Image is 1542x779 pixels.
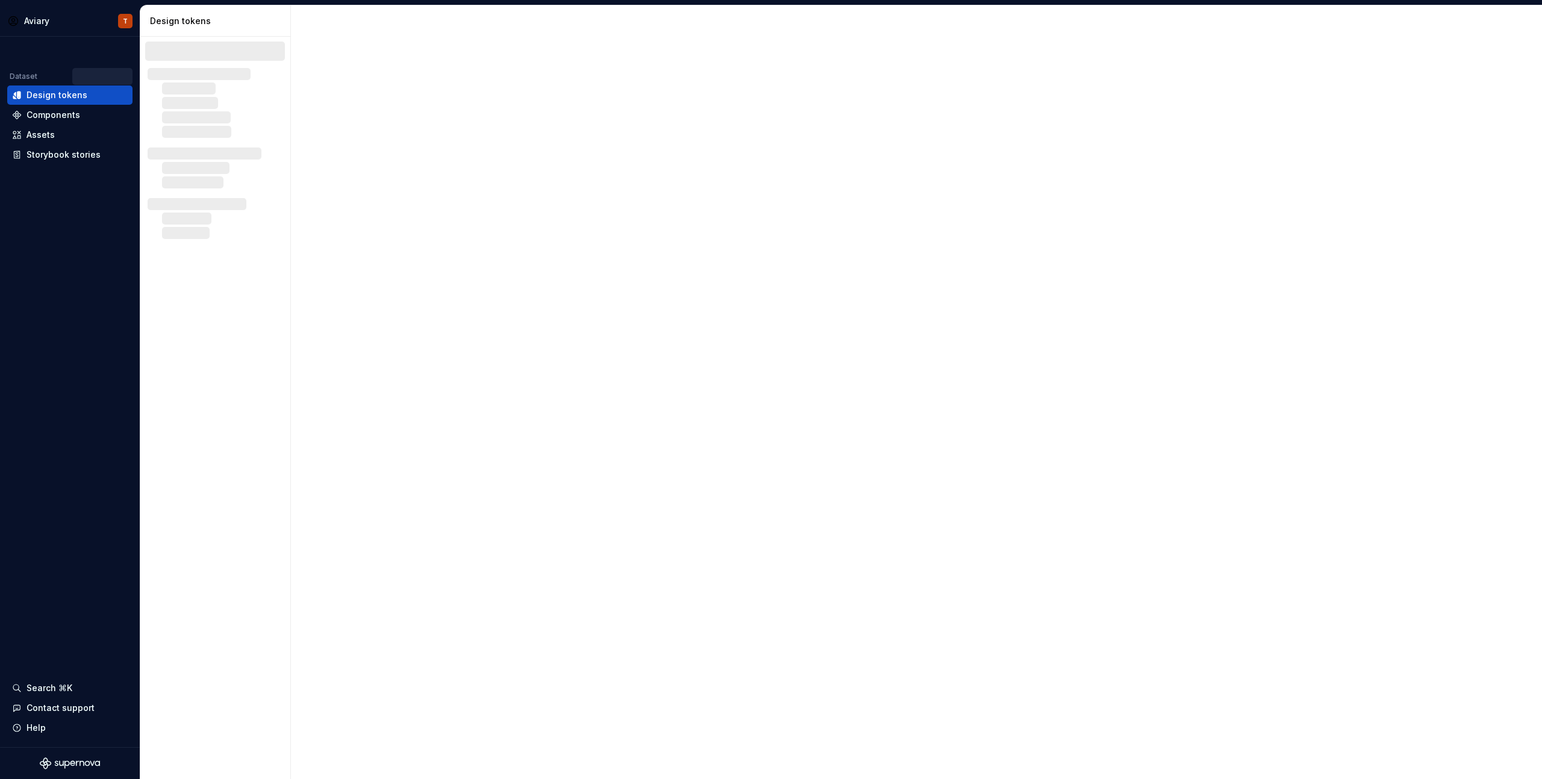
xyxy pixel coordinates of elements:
[27,109,80,121] div: Components
[123,16,128,26] div: T
[27,682,72,694] div: Search ⌘K
[27,722,46,734] div: Help
[7,145,133,164] a: Storybook stories
[7,678,133,698] button: Search ⌘K
[40,757,100,769] svg: Supernova Logo
[7,698,133,718] button: Contact support
[7,85,133,105] a: Design tokens
[27,89,87,101] div: Design tokens
[10,72,37,81] div: Dataset
[2,8,137,34] button: AviaryT
[7,105,133,125] a: Components
[24,15,49,27] div: Aviary
[27,129,55,141] div: Assets
[7,718,133,737] button: Help
[7,125,133,144] a: Assets
[150,15,286,27] div: Design tokens
[27,702,95,714] div: Contact support
[27,149,101,161] div: Storybook stories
